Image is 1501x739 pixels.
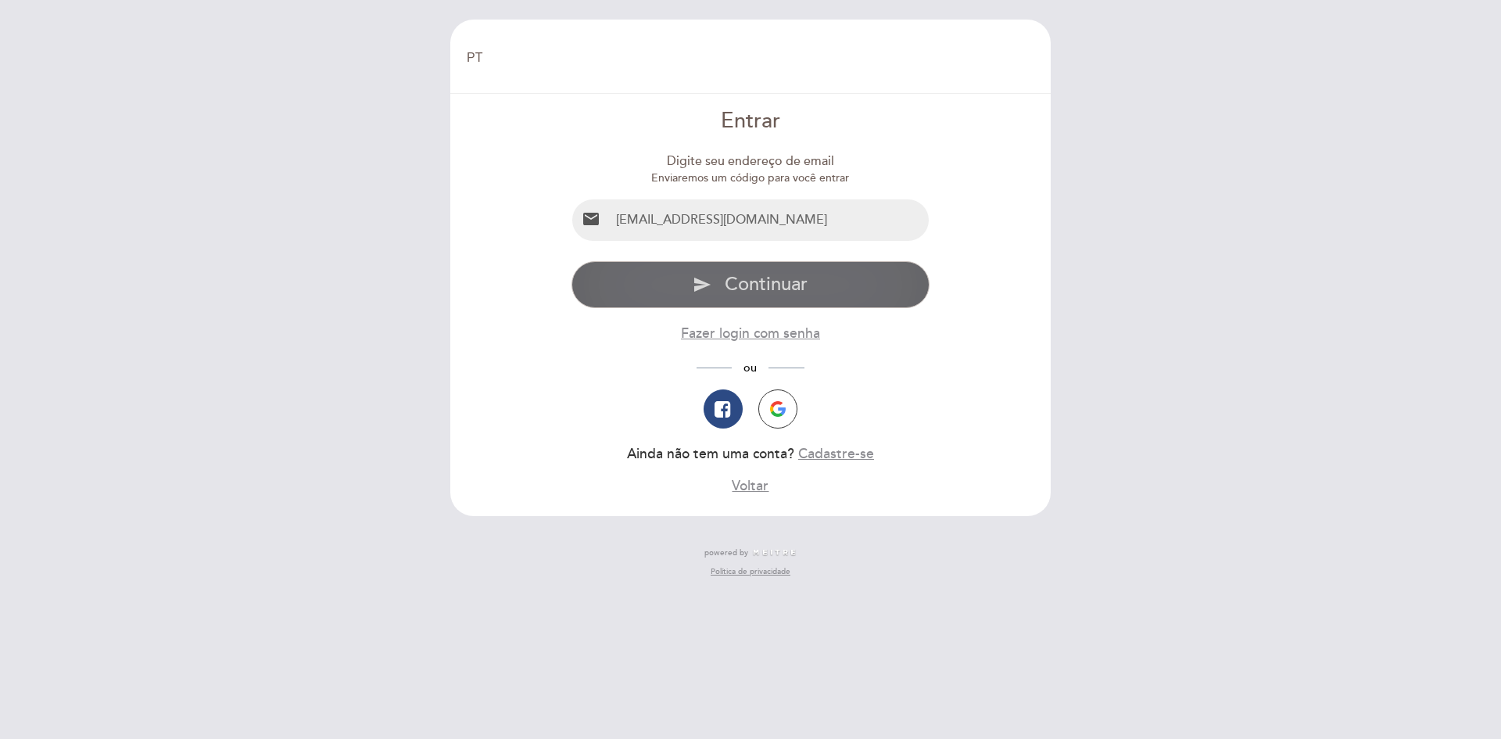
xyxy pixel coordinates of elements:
[704,547,748,558] span: powered by
[704,547,797,558] a: powered by
[681,324,820,343] button: Fazer login com senha
[571,152,930,170] div: Digite seu endereço de email
[711,566,790,577] a: Política de privacidade
[571,170,930,186] div: Enviaremos um código para você entrar
[798,444,874,464] button: Cadastre-se
[732,361,768,375] span: ou
[752,549,797,557] img: MEITRE
[610,199,930,241] input: Email
[693,275,711,294] i: send
[770,401,786,417] img: icon-google.png
[725,273,808,296] span: Continuar
[582,210,600,228] i: email
[732,476,768,496] button: Voltar
[571,106,930,137] div: Entrar
[627,446,794,462] span: Ainda não tem uma conta?
[571,261,930,308] button: send Continuar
